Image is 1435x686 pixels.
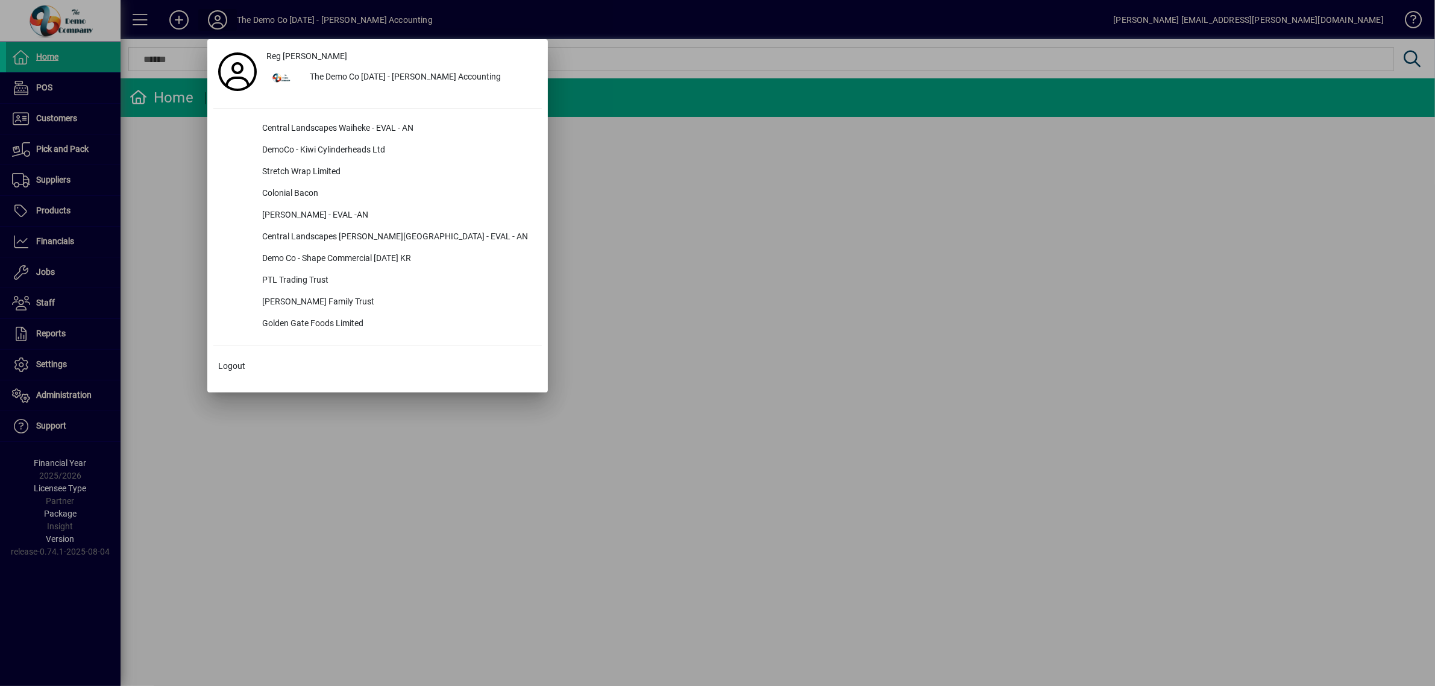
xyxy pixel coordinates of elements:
span: Reg [PERSON_NAME] [266,50,347,63]
div: [PERSON_NAME] - EVAL -AN [253,205,542,227]
div: Golden Gate Foods Limited [253,313,542,335]
button: Colonial Bacon [213,183,542,205]
a: Profile [213,61,262,83]
button: Golden Gate Foods Limited [213,313,542,335]
div: Demo Co - Shape Commercial [DATE] KR [253,248,542,270]
button: The Demo Co [DATE] - [PERSON_NAME] Accounting [262,67,542,89]
button: [PERSON_NAME] Family Trust [213,292,542,313]
button: Stretch Wrap Limited [213,162,542,183]
button: Central Landscapes Waiheke - EVAL - AN [213,118,542,140]
div: DemoCo - Kiwi Cylinderheads Ltd [253,140,542,162]
div: [PERSON_NAME] Family Trust [253,292,542,313]
div: Central Landscapes Waiheke - EVAL - AN [253,118,542,140]
div: The Demo Co [DATE] - [PERSON_NAME] Accounting [300,67,542,89]
div: Colonial Bacon [253,183,542,205]
button: Logout [213,355,542,377]
button: PTL Trading Trust [213,270,542,292]
div: Stretch Wrap Limited [253,162,542,183]
button: Central Landscapes [PERSON_NAME][GEOGRAPHIC_DATA] - EVAL - AN [213,227,542,248]
a: Reg [PERSON_NAME] [262,45,542,67]
button: [PERSON_NAME] - EVAL -AN [213,205,542,227]
button: Demo Co - Shape Commercial [DATE] KR [213,248,542,270]
span: Logout [218,360,245,373]
div: Central Landscapes [PERSON_NAME][GEOGRAPHIC_DATA] - EVAL - AN [253,227,542,248]
button: DemoCo - Kiwi Cylinderheads Ltd [213,140,542,162]
div: PTL Trading Trust [253,270,542,292]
